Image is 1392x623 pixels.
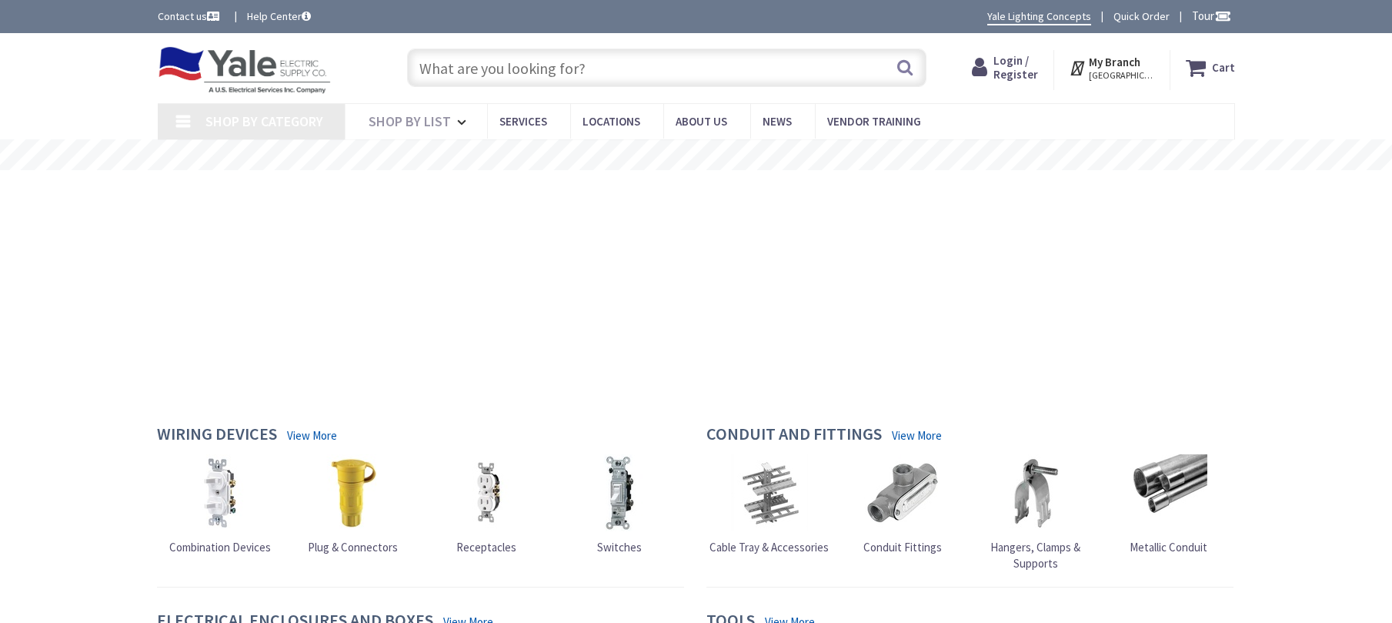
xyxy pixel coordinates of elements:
[157,424,277,447] h4: Wiring Devices
[583,114,640,129] span: Locations
[158,8,222,24] a: Contact us
[1089,55,1140,69] strong: My Branch
[315,454,392,531] img: Plug & Connectors
[581,454,658,531] img: Switches
[763,114,792,129] span: News
[987,8,1091,25] a: Yale Lighting Concepts
[1130,454,1207,531] img: Metallic Conduit
[581,454,658,555] a: Switches Switches
[448,454,525,531] img: Receptacles
[997,454,1074,531] img: Hangers, Clamps & Supports
[731,454,808,531] img: Cable Tray & Accessories
[1130,454,1207,555] a: Metallic Conduit Metallic Conduit
[169,454,271,555] a: Combination Devices Combination Devices
[993,53,1038,82] span: Login / Register
[1212,54,1235,82] strong: Cart
[892,427,942,444] a: View More
[827,114,921,129] span: Vendor Training
[287,427,337,444] a: View More
[676,114,727,129] span: About Us
[158,46,332,94] img: Yale Electric Supply Co.
[972,54,1038,82] a: Login / Register
[169,540,271,554] span: Combination Devices
[863,540,942,554] span: Conduit Fittings
[407,49,926,87] input: What are you looking for?
[182,454,259,531] img: Combination Devices
[369,112,451,130] span: Shop By List
[448,454,525,555] a: Receptacles Receptacles
[863,454,942,555] a: Conduit Fittings Conduit Fittings
[709,454,829,555] a: Cable Tray & Accessories Cable Tray & Accessories
[456,540,516,554] span: Receptacles
[247,8,311,24] a: Help Center
[205,112,323,130] span: Shop By Category
[1130,540,1207,554] span: Metallic Conduit
[1192,8,1231,23] span: Tour
[709,540,829,554] span: Cable Tray & Accessories
[864,454,941,531] img: Conduit Fittings
[499,114,547,129] span: Services
[1186,54,1235,82] a: Cart
[973,454,1099,572] a: Hangers, Clamps & Supports Hangers, Clamps & Supports
[1113,8,1170,24] a: Quick Order
[990,540,1080,571] span: Hangers, Clamps & Supports
[597,540,642,554] span: Switches
[1069,54,1154,82] div: My Branch [GEOGRAPHIC_DATA], [GEOGRAPHIC_DATA]
[308,540,398,554] span: Plug & Connectors
[308,454,398,555] a: Plug & Connectors Plug & Connectors
[706,424,882,447] h4: Conduit and Fittings
[1089,69,1154,82] span: [GEOGRAPHIC_DATA], [GEOGRAPHIC_DATA]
